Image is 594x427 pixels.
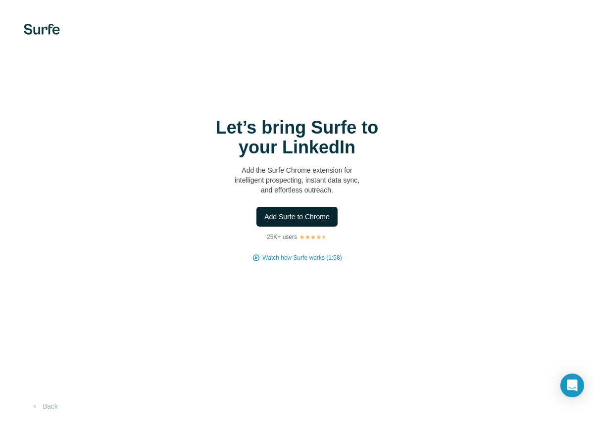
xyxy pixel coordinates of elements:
div: Open Intercom Messenger [560,374,584,397]
p: Add the Surfe Chrome extension for intelligent prospecting, instant data sync, and effortless out... [198,165,396,195]
h1: Let’s bring Surfe to your LinkedIn [198,118,396,157]
img: Rating Stars [299,234,327,240]
button: Back [24,397,65,415]
img: Surfe's logo [24,24,60,35]
p: 25K+ users [267,233,297,241]
button: Add Surfe to Chrome [256,207,338,227]
span: Add Surfe to Chrome [264,212,330,222]
button: Watch how Surfe works (1:58) [262,253,342,262]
